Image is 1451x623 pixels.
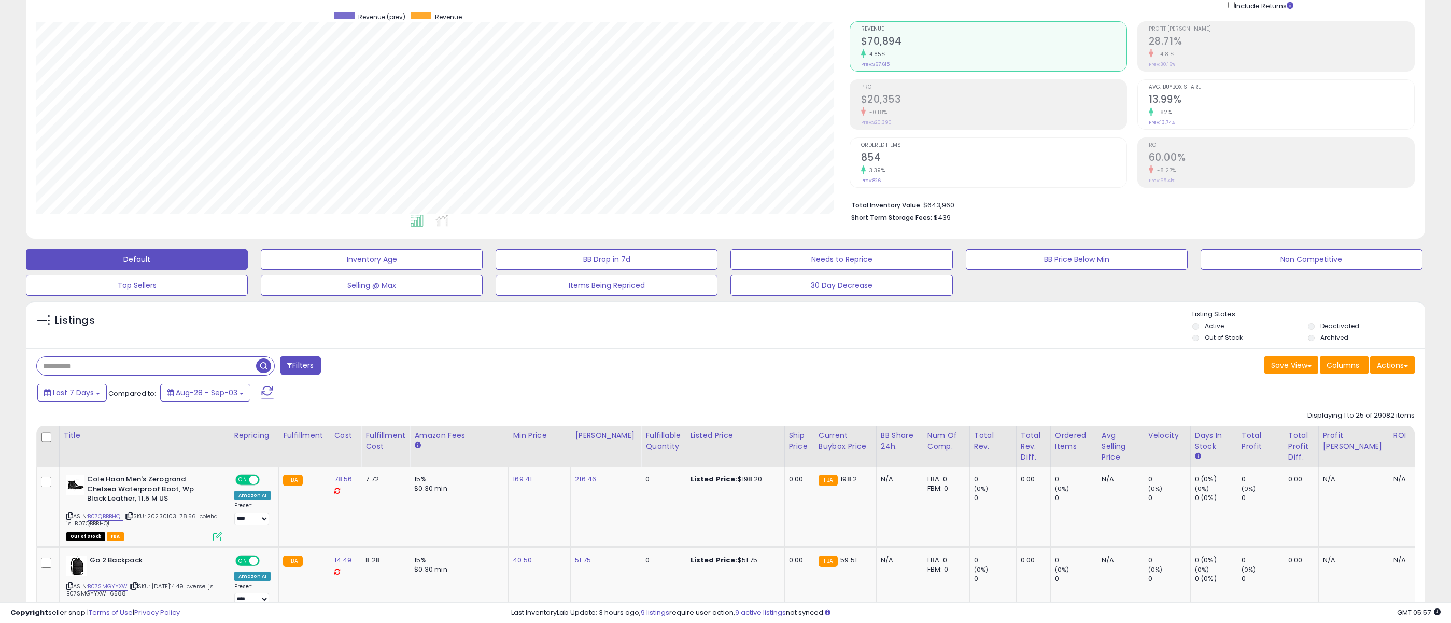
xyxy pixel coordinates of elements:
[645,475,678,484] div: 0
[1370,356,1415,374] button: Actions
[1055,565,1069,574] small: (0%)
[258,556,275,565] span: OFF
[851,201,922,210] b: Total Inventory Value:
[819,430,872,452] div: Current Buybox Price
[735,607,786,617] a: 9 active listings
[496,275,717,296] button: Items Being Repriced
[645,556,678,565] div: 0
[107,532,124,541] span: FBA
[974,484,989,493] small: (0%)
[1153,50,1175,58] small: -4.81%
[66,532,105,541] span: All listings that are currently out of stock and unavailable for purchase on Amazon
[1149,85,1414,90] span: Avg. Buybox Share
[730,249,952,270] button: Needs to Reprice
[789,475,806,484] div: 0.00
[414,484,500,493] div: $0.30 min
[234,430,274,441] div: Repricing
[1148,565,1163,574] small: (0%)
[1148,556,1190,565] div: 0
[26,249,248,270] button: Default
[1242,565,1256,574] small: (0%)
[1192,310,1425,320] p: Listing States:
[974,565,989,574] small: (0%)
[866,108,887,116] small: -0.18%
[645,430,681,452] div: Fulfillable Quantity
[866,50,886,58] small: 4.85%
[261,275,483,296] button: Selling @ Max
[66,475,222,540] div: ASIN:
[974,574,1016,584] div: 0
[261,249,483,270] button: Inventory Age
[365,430,405,452] div: Fulfillment Cost
[691,555,738,565] b: Listed Price:
[1148,475,1190,484] div: 0
[280,356,320,375] button: Filters
[575,555,591,565] a: 51.75
[1148,574,1190,584] div: 0
[1195,475,1237,484] div: 0 (0%)
[176,387,237,398] span: Aug-28 - Sep-03
[1242,430,1279,452] div: Total Profit
[414,565,500,574] div: $0.30 min
[334,430,357,441] div: Cost
[1320,322,1359,330] label: Deactivated
[691,430,780,441] div: Listed Price
[730,275,952,296] button: 30 Day Decrease
[1393,430,1431,441] div: ROI
[1307,411,1415,421] div: Displaying 1 to 25 of 29082 items
[1205,333,1243,342] label: Out of Stock
[1102,430,1139,463] div: Avg Selling Price
[1195,493,1237,503] div: 0 (0%)
[1195,484,1209,493] small: (0%)
[1205,322,1224,330] label: Active
[66,582,217,598] span: | SKU: [DATE]14.49-cverse-js-B07SMGYYXW-6588
[1320,333,1348,342] label: Archived
[334,555,352,565] a: 14.49
[414,430,504,441] div: Amazon Fees
[365,475,402,484] div: 7.72
[236,556,249,565] span: ON
[10,608,180,618] div: seller snap | |
[881,556,915,565] div: N/A
[365,556,402,565] div: 8.28
[851,198,1407,211] li: $643,960
[861,93,1126,107] h2: $20,353
[1149,119,1175,126] small: Prev: 13.74%
[53,387,94,398] span: Last 7 Days
[1055,556,1097,565] div: 0
[641,607,669,617] a: 9 listings
[789,556,806,565] div: 0.00
[881,475,915,484] div: N/A
[575,430,637,441] div: [PERSON_NAME]
[819,475,838,486] small: FBA
[974,430,1012,452] div: Total Rev.
[1021,475,1043,484] div: 0.00
[1102,475,1136,484] div: N/A
[283,556,302,567] small: FBA
[414,475,500,484] div: 15%
[1242,574,1284,584] div: 0
[88,512,123,521] a: B07QBBBHQL
[1149,26,1414,32] span: Profit [PERSON_NAME]
[66,512,221,528] span: | SKU: 20230103-78.56-coleha-js-B07QBBBHQL
[1397,607,1441,617] span: 2025-09-11 05:57 GMT
[1149,143,1414,148] span: ROI
[840,555,857,565] span: 59.51
[861,61,890,67] small: Prev: $67,615
[496,249,717,270] button: BB Drop in 7d
[1323,556,1381,565] div: N/A
[1323,430,1385,452] div: Profit [PERSON_NAME]
[1242,484,1256,493] small: (0%)
[934,213,951,223] span: $439
[861,151,1126,165] h2: 854
[840,474,857,484] span: 198.2
[234,502,271,525] div: Preset:
[1288,430,1314,463] div: Total Profit Diff.
[861,143,1126,148] span: Ordered Items
[511,608,1441,618] div: Last InventoryLab Update: 3 hours ago, require user action, not synced.
[1195,452,1201,461] small: Days In Stock.
[691,556,777,565] div: $51.75
[974,475,1016,484] div: 0
[789,430,810,452] div: Ship Price
[334,474,353,484] a: 78.56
